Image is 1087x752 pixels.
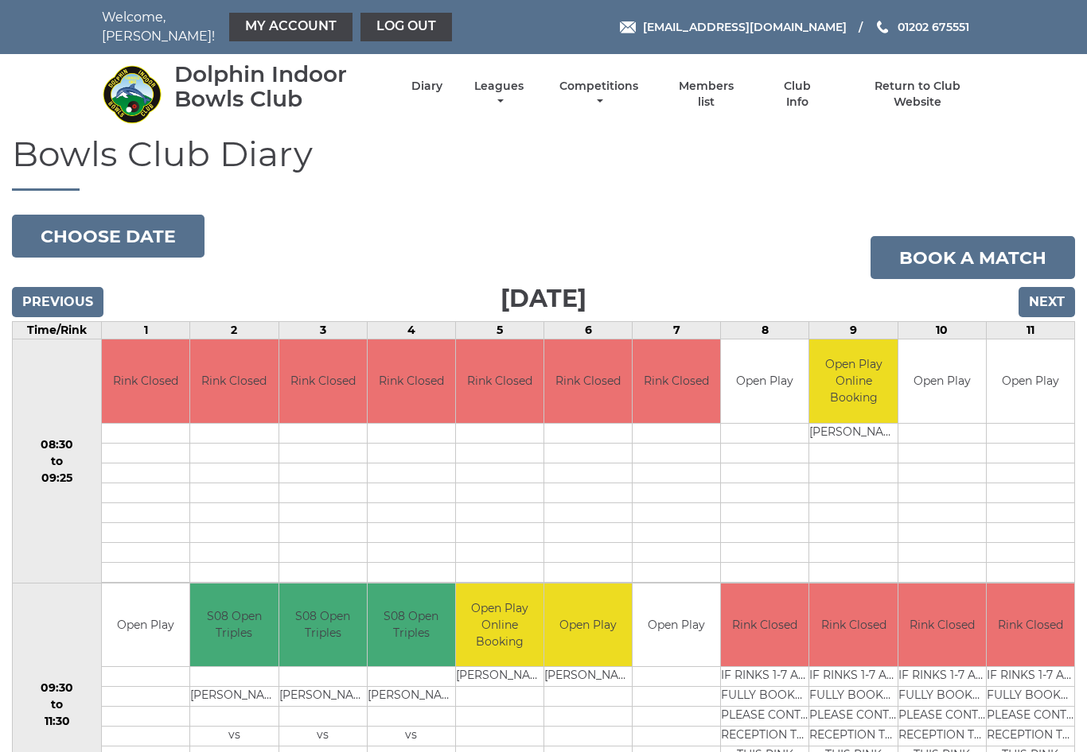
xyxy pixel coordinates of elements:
[368,583,455,667] td: S08 Open Triples
[12,287,103,317] input: Previous
[279,322,367,339] td: 3
[898,20,969,34] span: 01202 675551
[620,21,636,33] img: Email
[721,707,808,727] td: PLEASE CONTACT
[190,339,278,423] td: Rink Closed
[987,339,1074,423] td: Open Play
[898,322,986,339] td: 10
[898,687,986,707] td: FULLY BOOKED
[411,79,442,94] a: Diary
[721,339,808,423] td: Open Play
[190,583,278,667] td: S08 Open Triples
[633,322,721,339] td: 7
[544,583,632,667] td: Open Play
[279,583,367,667] td: S08 Open Triples
[721,727,808,746] td: RECEPTION TO BOOK
[721,687,808,707] td: FULLY BOOKED
[898,667,986,687] td: IF RINKS 1-7 ARE
[455,322,543,339] td: 5
[367,322,455,339] td: 4
[456,339,543,423] td: Rink Closed
[809,339,897,423] td: Open Play Online Booking
[721,322,809,339] td: 8
[102,339,189,423] td: Rink Closed
[875,18,969,36] a: Phone us 01202 675551
[898,339,986,423] td: Open Play
[809,322,898,339] td: 9
[987,687,1074,707] td: FULLY BOOKED
[544,322,633,339] td: 6
[987,707,1074,727] td: PLEASE CONTACT
[102,64,162,124] img: Dolphin Indoor Bowls Club
[544,339,632,423] td: Rink Closed
[809,423,897,443] td: [PERSON_NAME]
[809,583,897,667] td: Rink Closed
[368,687,455,707] td: [PERSON_NAME]
[12,134,1075,191] h1: Bowls Club Diary
[633,339,720,423] td: Rink Closed
[368,339,455,423] td: Rink Closed
[174,62,384,111] div: Dolphin Indoor Bowls Club
[190,727,278,746] td: vs
[360,13,452,41] a: Log out
[986,322,1074,339] td: 11
[12,215,205,258] button: Choose date
[670,79,743,110] a: Members list
[368,727,455,746] td: vs
[809,667,897,687] td: IF RINKS 1-7 ARE
[643,20,847,34] span: [EMAIL_ADDRESS][DOMAIN_NAME]
[633,583,720,667] td: Open Play
[279,339,367,423] td: Rink Closed
[190,687,278,707] td: [PERSON_NAME]
[1019,287,1075,317] input: Next
[620,18,847,36] a: Email [EMAIL_ADDRESS][DOMAIN_NAME]
[102,322,190,339] td: 1
[898,707,986,727] td: PLEASE CONTACT
[987,583,1074,667] td: Rink Closed
[544,667,632,687] td: [PERSON_NAME]
[809,727,897,746] td: RECEPTION TO BOOK
[898,727,986,746] td: RECEPTION TO BOOK
[13,339,102,583] td: 08:30 to 09:25
[13,322,102,339] td: Time/Rink
[456,583,543,667] td: Open Play Online Booking
[721,583,808,667] td: Rink Closed
[987,667,1074,687] td: IF RINKS 1-7 ARE
[871,236,1075,279] a: Book a match
[851,79,985,110] a: Return to Club Website
[470,79,528,110] a: Leagues
[190,322,279,339] td: 2
[877,21,888,33] img: Phone us
[809,687,897,707] td: FULLY BOOKED
[809,707,897,727] td: PLEASE CONTACT
[721,667,808,687] td: IF RINKS 1-7 ARE
[102,8,456,46] nav: Welcome, [PERSON_NAME]!
[771,79,823,110] a: Club Info
[987,727,1074,746] td: RECEPTION TO BOOK
[229,13,353,41] a: My Account
[555,79,642,110] a: Competitions
[898,583,986,667] td: Rink Closed
[279,687,367,707] td: [PERSON_NAME]
[279,727,367,746] td: vs
[456,667,543,687] td: [PERSON_NAME]
[102,583,189,667] td: Open Play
